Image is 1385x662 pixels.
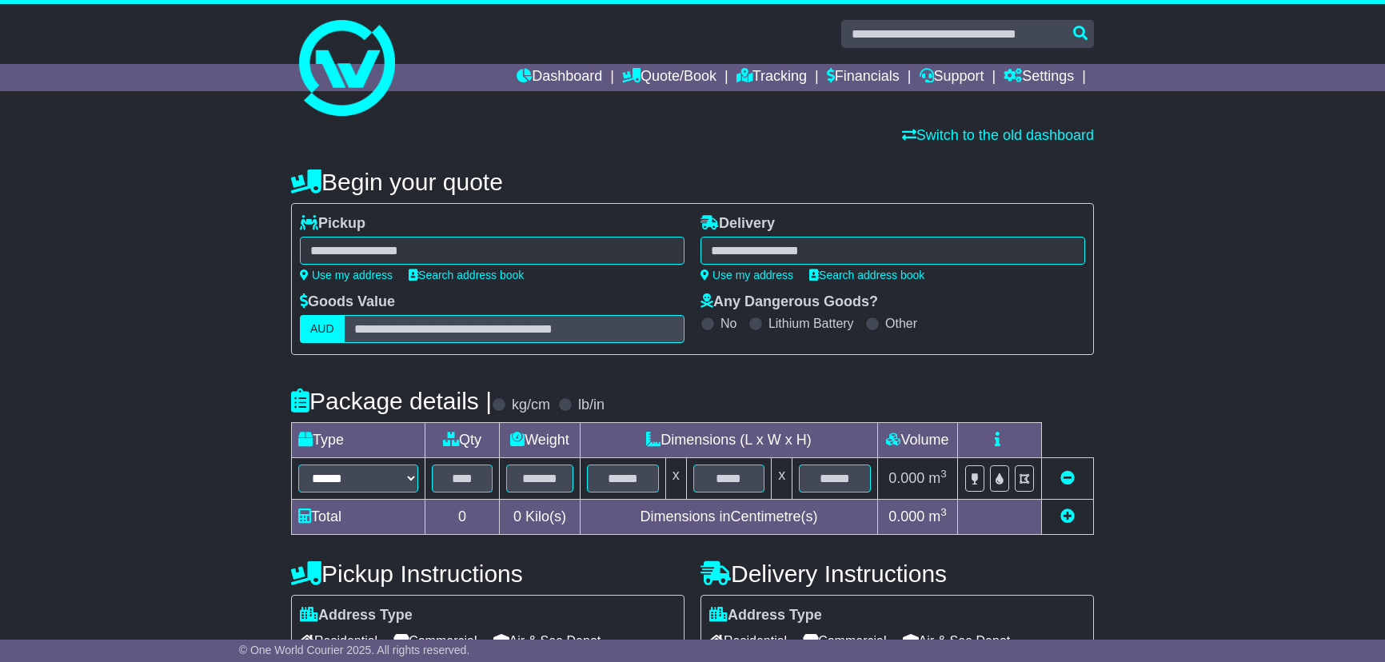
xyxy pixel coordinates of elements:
[902,127,1094,143] a: Switch to the old dashboard
[1060,508,1075,524] a: Add new item
[291,560,685,587] h4: Pickup Instructions
[1060,470,1075,486] a: Remove this item
[1004,64,1074,91] a: Settings
[393,628,477,653] span: Commercial
[877,423,957,458] td: Volume
[940,468,947,480] sup: 3
[736,64,807,91] a: Tracking
[292,500,425,535] td: Total
[772,458,792,500] td: x
[700,560,1094,587] h4: Delivery Instructions
[700,215,775,233] label: Delivery
[768,316,854,331] label: Lithium Battery
[517,64,602,91] a: Dashboard
[512,397,550,414] label: kg/cm
[425,423,500,458] td: Qty
[239,644,470,656] span: © One World Courier 2025. All rights reserved.
[578,397,605,414] label: lb/in
[291,388,492,414] h4: Package details |
[513,508,521,524] span: 0
[300,215,365,233] label: Pickup
[709,628,787,653] span: Residential
[300,628,377,653] span: Residential
[700,293,878,311] label: Any Dangerous Goods?
[300,269,393,281] a: Use my address
[928,470,947,486] span: m
[888,470,924,486] span: 0.000
[580,500,877,535] td: Dimensions in Centimetre(s)
[940,506,947,518] sup: 3
[425,500,500,535] td: 0
[500,500,581,535] td: Kilo(s)
[809,269,924,281] a: Search address book
[291,169,1094,195] h4: Begin your quote
[409,269,524,281] a: Search address book
[709,607,822,624] label: Address Type
[493,628,601,653] span: Air & Sea Depot
[292,423,425,458] td: Type
[920,64,984,91] a: Support
[300,315,345,343] label: AUD
[885,316,917,331] label: Other
[500,423,581,458] td: Weight
[888,508,924,524] span: 0.000
[300,607,413,624] label: Address Type
[580,423,877,458] td: Dimensions (L x W x H)
[720,316,736,331] label: No
[803,628,886,653] span: Commercial
[827,64,900,91] a: Financials
[700,269,793,281] a: Use my address
[300,293,395,311] label: Goods Value
[928,508,947,524] span: m
[622,64,716,91] a: Quote/Book
[903,628,1011,653] span: Air & Sea Depot
[665,458,686,500] td: x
